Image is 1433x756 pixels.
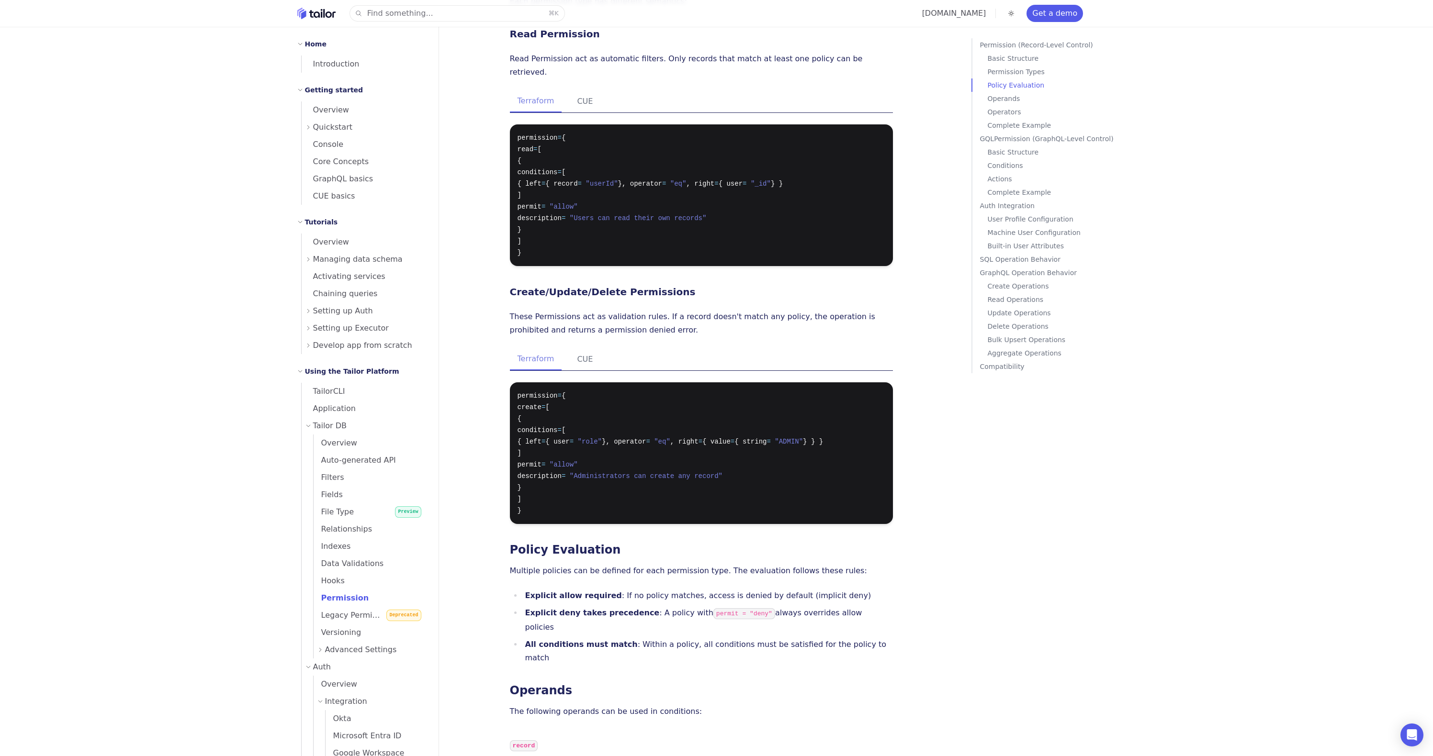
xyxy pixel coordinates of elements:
[510,90,562,112] button: Terraform
[538,145,542,153] span: [
[670,180,687,188] span: "eq"
[314,589,427,607] a: Permission
[314,611,392,620] span: Legacy Permission
[980,360,1144,373] p: Compatibility
[654,438,670,445] span: "eq"
[314,542,351,551] span: Indexes
[510,543,621,556] a: Policy Evaluation
[522,606,893,634] li: : A policy with always overrides allow policies
[988,145,1144,159] p: Basic Structure
[302,101,427,119] a: Overview
[302,383,427,400] a: TailorCLI
[562,134,565,142] span: {
[518,449,521,457] span: ]
[545,438,569,445] span: { user
[313,419,347,433] span: Tailor DB
[743,180,746,188] span: =
[302,153,427,170] a: Core Concepts
[922,9,986,18] a: [DOMAIN_NAME]
[314,593,369,602] span: Permission
[518,134,558,142] span: permission
[558,392,562,400] span: =
[314,490,343,499] span: Fields
[980,266,1144,279] p: GraphQL Operation Behavior
[314,507,354,516] span: File Type
[525,608,660,617] strong: Explicit deny takes precedence
[988,159,1144,172] a: Conditions
[302,188,427,205] a: CUE basics
[578,180,582,188] span: =
[586,180,618,188] span: "userId"
[988,306,1144,320] a: Update Operations
[314,434,427,452] a: Overview
[313,121,353,134] span: Quickstart
[510,564,893,578] p: Multiple policies can be defined for each permission type. The evaluation follows these rules:
[518,438,542,445] span: { left
[988,226,1144,239] a: Machine User Configuration
[305,366,399,377] h2: Using the Tailor Platform
[314,469,427,486] a: Filters
[305,38,327,50] h2: Home
[314,456,396,465] span: Auto-generated API
[518,214,562,222] span: description
[562,392,565,400] span: {
[314,624,427,641] a: Versioning
[988,52,1144,65] a: Basic Structure
[662,180,666,188] span: =
[988,279,1144,293] a: Create Operations
[350,6,564,21] button: Find something...⌘K
[314,486,427,503] a: Fields
[518,392,558,400] span: permission
[988,119,1144,132] a: Complete Example
[699,438,702,445] span: =
[988,346,1144,360] a: Aggregate Operations
[1027,5,1083,22] a: Get a demo
[988,186,1144,199] p: Complete Example
[714,180,718,188] span: =
[510,27,893,41] h4: Read Permission
[518,237,521,245] span: ]
[326,710,427,727] a: Okta
[988,333,1144,346] p: Bulk Upsert Operations
[562,214,565,222] span: =
[302,56,427,73] a: Introduction
[525,591,622,600] strong: Explicit allow required
[545,403,549,411] span: [
[314,524,372,534] span: Relationships
[542,203,545,211] span: =
[325,643,397,656] span: Advanced Settings
[302,140,344,149] span: Console
[302,170,427,188] a: GraphQL basics
[326,727,427,745] a: Microsoft Entra ID
[713,608,775,619] code: permit = "deny"
[558,426,562,434] span: =
[302,191,355,200] span: CUE basics
[550,203,578,211] span: "allow"
[980,253,1144,266] p: SQL Operation Behavior
[314,628,361,637] span: Versioning
[578,438,602,445] span: "role"
[510,310,893,337] p: These Permissions act as validation rules. If a record doesn't match any policy, the operation is...
[314,538,427,555] a: Indexes
[302,105,349,114] span: Overview
[305,216,338,228] h2: Tutorials
[313,253,403,266] span: Managing data schema
[302,285,427,302] a: Chaining queries
[305,84,363,96] h2: Getting started
[542,438,545,445] span: =
[569,90,600,112] button: CUE
[314,503,427,521] a: File TypePreview
[980,199,1144,212] a: Auth Integration
[510,285,893,299] h4: Create/Update/Delete Permissions
[1400,723,1423,746] div: Open Intercom Messenger
[313,339,412,352] span: Develop app from scratch
[510,52,893,79] p: Read Permission act as automatic filters. Only records that match at least one policy can be retr...
[548,10,554,17] kbd: ⌘
[988,78,1144,92] a: Policy Evaluation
